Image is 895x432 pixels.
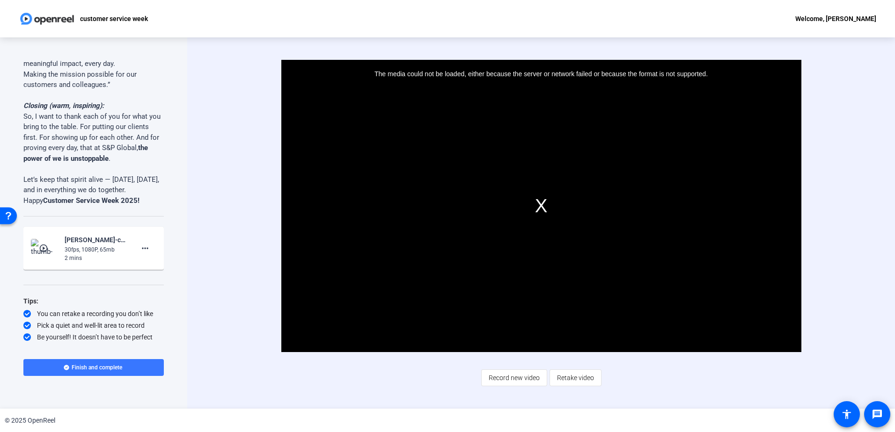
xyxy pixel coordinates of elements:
div: [PERSON_NAME]-customer service week-customer service week-1759434027717-webcam [65,234,127,245]
img: OpenReel logo [19,9,75,28]
p: Making the mission possible for our customers and colleagues.” [23,69,164,90]
mat-icon: accessibility [841,409,852,420]
div: The media could not be loaded, either because the server or network failed or because the format ... [281,60,801,352]
p: customer service week [80,13,148,24]
div: Be yourself! It doesn’t have to be perfect [23,332,164,342]
mat-icon: message [872,409,883,420]
button: Finish and complete [23,359,164,376]
div: © 2025 OpenReel [5,416,55,425]
div: 2 mins [65,254,127,262]
div: You can retake a recording you don’t like [23,309,164,318]
p: Let’s keep that spirit alive — [DATE], [DATE], and in everything we do together. Happy [23,174,164,206]
span: Record new video [489,369,540,387]
strong: the power of we is unstoppable [23,144,148,163]
p: So, I want to thank each of you for what you bring to the table. For putting our clients first. F... [23,111,164,164]
img: thumb-nail [31,239,59,258]
button: Record new video [481,369,547,386]
div: Welcome, [PERSON_NAME] [795,13,876,24]
div: 30fps, 1080P, 65mb [65,245,127,254]
div: Video Player [281,60,801,352]
div: Pick a quiet and well-lit area to record [23,321,164,330]
div: Tips: [23,295,164,307]
div: Modal Window [281,60,801,352]
button: Retake video [550,369,602,386]
strong: Closing (warm, inspiring): [23,101,104,110]
span: Finish and complete [72,364,122,371]
span: Retake video [557,369,594,387]
mat-icon: play_circle_outline [39,244,50,253]
mat-icon: more_horiz [139,243,151,254]
strong: Customer Service Week 2025! [43,196,139,205]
